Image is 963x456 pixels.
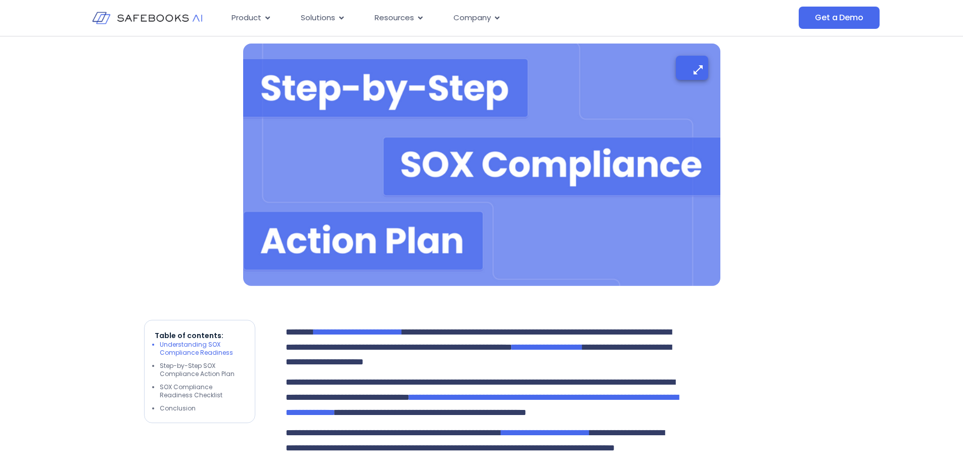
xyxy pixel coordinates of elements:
li: SOX Compliance Readiness Checklist [160,383,245,399]
img: a blue background with white text that says, step - by - step sox [243,44,720,286]
a: Get a Demo [799,7,879,29]
li: Conclusion [160,404,245,412]
span: Solutions [301,12,335,24]
li: Understanding SOX Compliance Readiness [160,341,245,357]
span: Company [453,12,491,24]
nav: Menu [223,8,698,28]
p: Table of contents: [155,330,245,341]
div: Menu Toggle [223,8,698,28]
span: Product [232,12,261,24]
li: Step-by-Step SOX Compliance Action Plan [160,362,245,378]
span: Get a Demo [815,13,863,23]
span: Resources [375,12,414,24]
